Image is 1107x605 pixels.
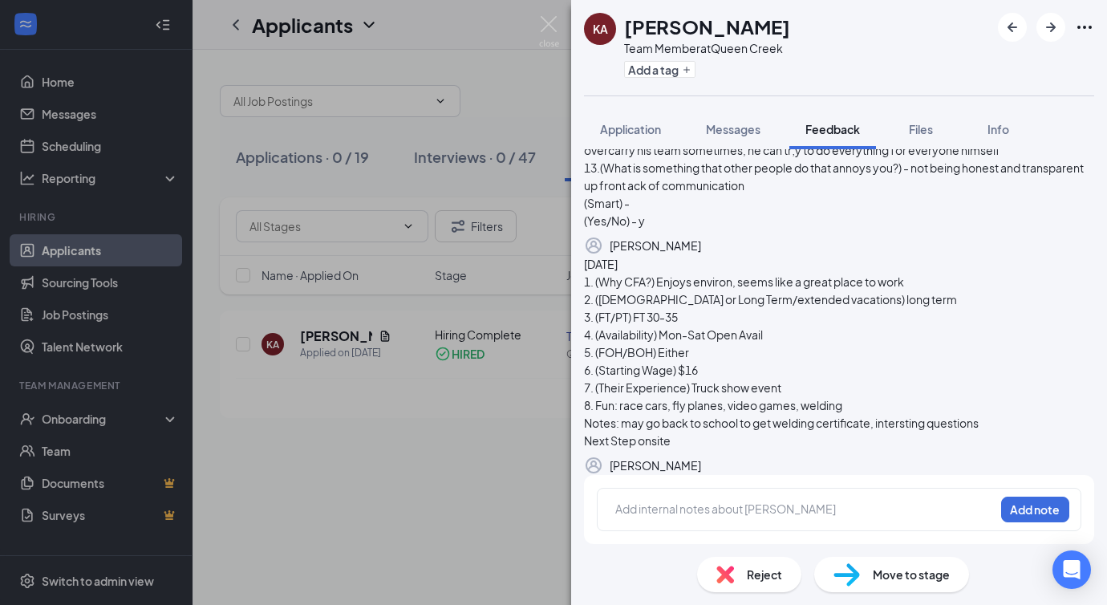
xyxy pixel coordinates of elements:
[747,566,782,583] span: Reject
[584,257,618,271] span: [DATE]
[1036,13,1065,42] button: ArrowRight
[987,122,1009,136] span: Info
[998,13,1027,42] button: ArrowLeftNew
[1052,550,1091,589] div: Open Intercom Messenger
[610,237,701,254] div: [PERSON_NAME]
[584,456,603,475] svg: Profile
[624,40,790,56] div: Team Member at Queen Creek
[1075,18,1094,37] svg: Ellipses
[1003,18,1022,37] svg: ArrowLeftNew
[706,122,760,136] span: Messages
[584,236,603,255] svg: Profile
[584,273,1094,449] div: 1. (Why CFA?) Enjoys environ, seems like a great place to work 2. ([DEMOGRAPHIC_DATA] or Long Ter...
[805,122,860,136] span: Feedback
[909,122,933,136] span: Files
[1041,18,1060,37] svg: ArrowRight
[682,65,691,75] svg: Plus
[624,61,695,78] button: PlusAdd a tag
[1001,497,1069,522] button: Add note
[624,13,790,40] h1: [PERSON_NAME]
[593,21,608,37] div: KA
[600,122,661,136] span: Application
[873,566,950,583] span: Move to stage
[610,457,701,474] div: [PERSON_NAME]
